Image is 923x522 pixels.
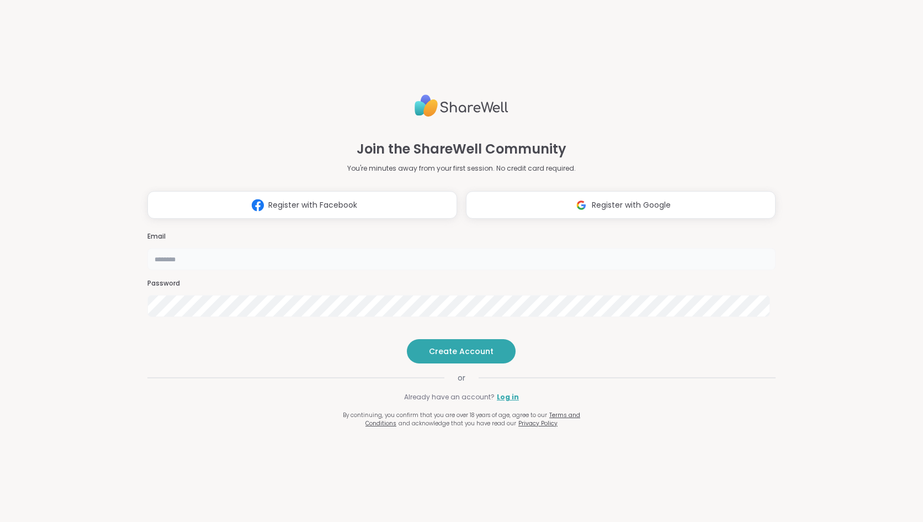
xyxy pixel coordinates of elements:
[147,279,776,288] h3: Password
[399,419,516,428] span: and acknowledge that you have read our
[343,411,547,419] span: By continuing, you confirm that you are over 18 years of age, agree to our
[404,392,495,402] span: Already have an account?
[147,232,776,241] h3: Email
[347,164,576,173] p: You're minutes away from your first session. No credit card required.
[429,346,494,357] span: Create Account
[268,199,357,211] span: Register with Facebook
[415,90,508,122] img: ShareWell Logo
[357,139,566,159] h1: Join the ShareWell Community
[466,191,776,219] button: Register with Google
[518,419,558,428] a: Privacy Policy
[407,339,516,363] button: Create Account
[365,411,580,428] a: Terms and Conditions
[497,392,519,402] a: Log in
[571,195,592,215] img: ShareWell Logomark
[247,195,268,215] img: ShareWell Logomark
[147,191,457,219] button: Register with Facebook
[444,372,479,383] span: or
[592,199,671,211] span: Register with Google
